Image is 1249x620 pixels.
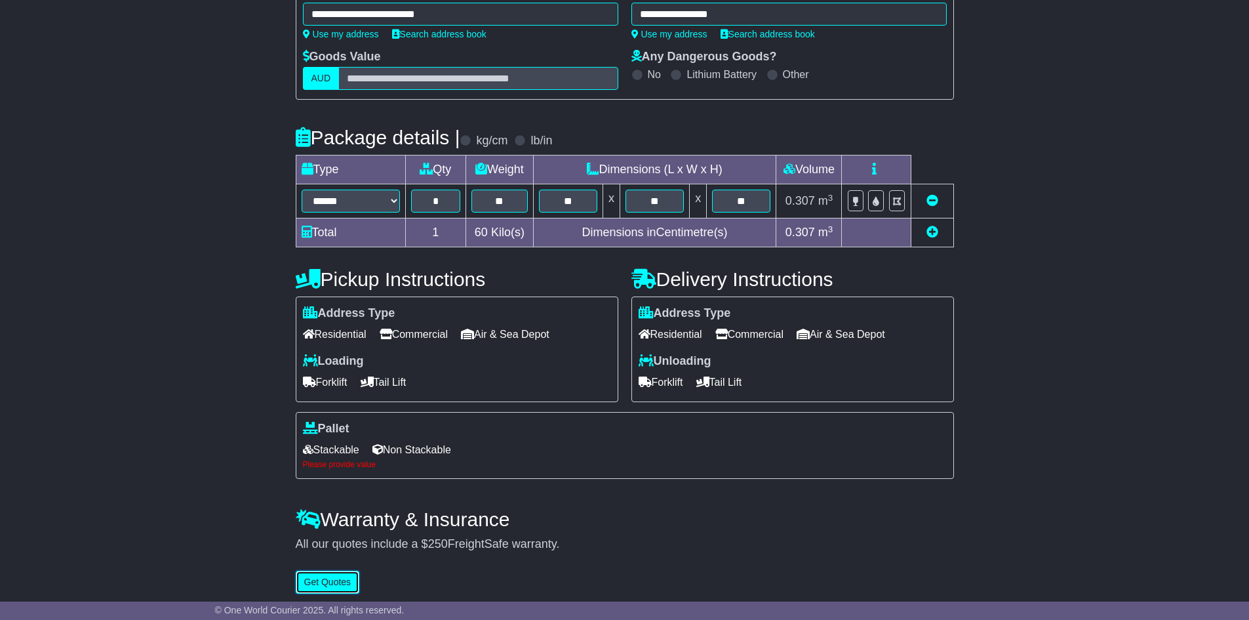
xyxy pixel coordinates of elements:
span: Non Stackable [372,440,451,460]
span: Air & Sea Depot [461,324,549,344]
label: Other [783,68,809,81]
span: 60 [475,226,488,239]
span: © One World Courier 2025. All rights reserved. [215,605,405,615]
div: Please provide value [303,460,947,469]
td: Total [296,218,405,247]
span: m [818,194,833,207]
span: Residential [639,324,702,344]
td: Qty [405,155,466,184]
label: Address Type [639,306,731,321]
span: 250 [428,537,448,550]
td: x [690,184,707,218]
a: Remove this item [926,194,938,207]
span: Forklift [639,372,683,392]
label: Unloading [639,354,711,369]
a: Use my address [303,29,379,39]
label: Any Dangerous Goods? [631,50,777,64]
td: Dimensions (L x W x H) [533,155,776,184]
span: Tail Lift [696,372,742,392]
a: Use my address [631,29,707,39]
td: Dimensions in Centimetre(s) [533,218,776,247]
span: Stackable [303,440,359,460]
label: kg/cm [476,134,507,148]
label: AUD [303,67,340,90]
span: 0.307 [785,194,815,207]
sup: 3 [828,224,833,234]
span: Residential [303,324,367,344]
a: Search address book [392,29,486,39]
label: Lithium Battery [686,68,757,81]
label: Loading [303,354,364,369]
a: Add new item [926,226,938,239]
div: All our quotes include a $ FreightSafe warranty. [296,537,954,552]
button: Get Quotes [296,571,360,594]
span: Air & Sea Depot [797,324,885,344]
span: Commercial [715,324,783,344]
td: x [603,184,620,218]
sup: 3 [828,193,833,203]
span: m [818,226,833,239]
td: Weight [466,155,534,184]
td: Volume [776,155,842,184]
a: Search address book [721,29,815,39]
span: Tail Lift [361,372,406,392]
label: Address Type [303,306,395,321]
h4: Delivery Instructions [631,268,954,290]
label: lb/in [530,134,552,148]
span: Commercial [380,324,448,344]
td: Type [296,155,405,184]
h4: Warranty & Insurance [296,508,954,530]
td: 1 [405,218,466,247]
span: 0.307 [785,226,815,239]
label: Pallet [303,422,349,436]
span: Forklift [303,372,347,392]
td: Kilo(s) [466,218,534,247]
label: Goods Value [303,50,381,64]
h4: Package details | [296,127,460,148]
h4: Pickup Instructions [296,268,618,290]
label: No [648,68,661,81]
